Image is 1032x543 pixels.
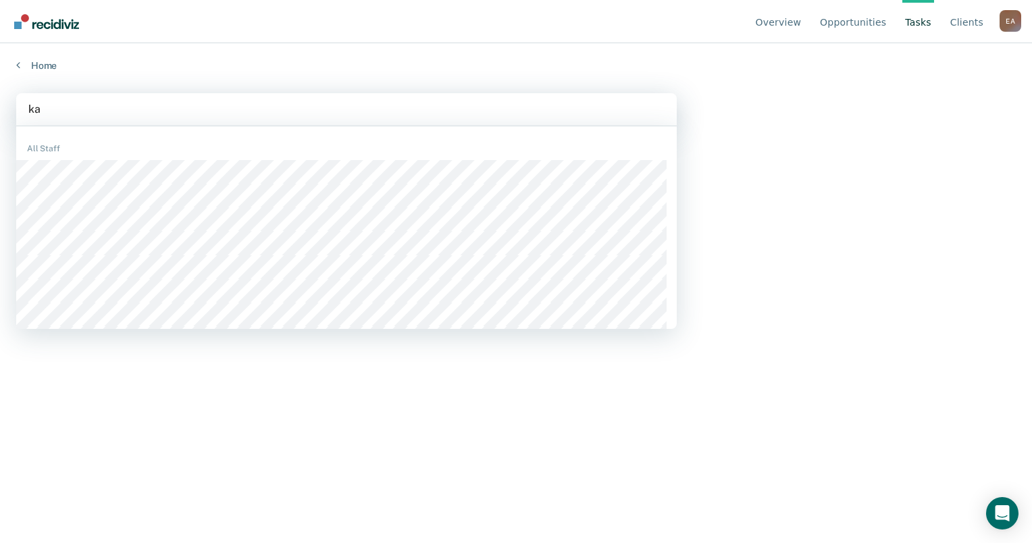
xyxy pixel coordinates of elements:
[986,497,1018,529] div: Open Intercom Messenger
[1000,10,1021,32] div: E A
[14,14,79,29] img: Recidiviz
[16,143,677,155] div: All Staff
[1000,10,1021,32] button: Profile dropdown button
[16,59,1016,72] a: Home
